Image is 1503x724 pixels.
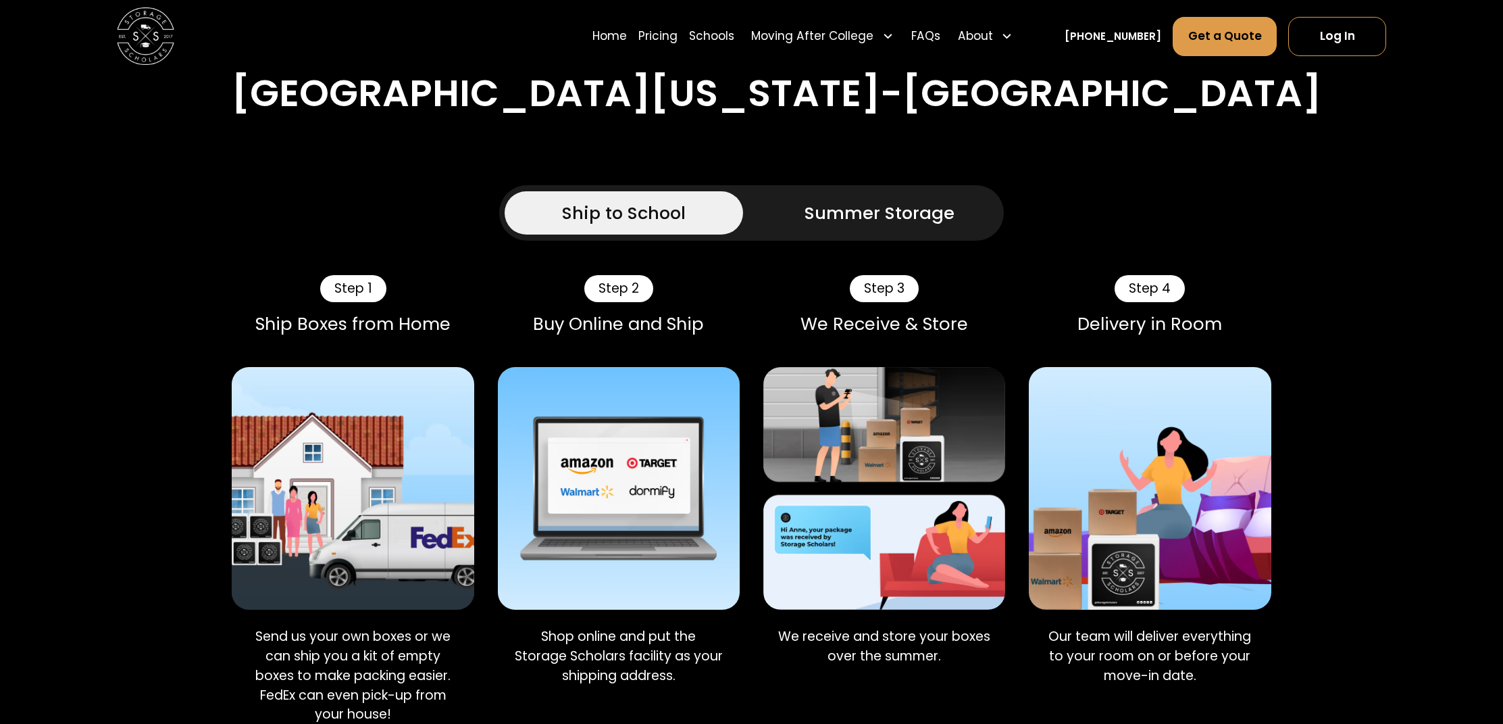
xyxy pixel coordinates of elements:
a: Pricing [638,16,678,57]
p: Our team will deliver everything to your room on or before your move-in date. [1040,627,1260,686]
div: Moving After College [746,16,900,57]
a: Log In [1288,17,1386,56]
p: Shop online and put the Storage Scholars facility as your shipping address. [509,627,729,686]
div: Summer Storage [805,200,954,226]
img: Storage Scholars main logo [117,7,174,65]
div: Ship to School [562,200,686,226]
a: [PHONE_NUMBER] [1065,28,1161,43]
div: Delivery in Room [1029,314,1271,335]
div: Step 1 [320,275,387,302]
div: Step 3 [850,275,919,302]
a: Schools [689,16,734,57]
h2: [GEOGRAPHIC_DATA][US_STATE]-[GEOGRAPHIC_DATA] [232,71,1321,116]
div: About [958,28,993,45]
a: Get a Quote [1173,17,1277,56]
p: We receive and store your boxes over the summer. [775,627,994,667]
div: Ship Boxes from Home [232,314,474,335]
a: FAQs [911,16,940,57]
div: Buy Online and Ship [498,314,740,335]
div: We Receive & Store [763,314,1006,335]
div: Step 4 [1115,275,1186,302]
a: Home [592,16,627,57]
div: Moving After College [751,28,873,45]
div: About [952,16,1019,57]
div: Step 2 [584,275,654,302]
